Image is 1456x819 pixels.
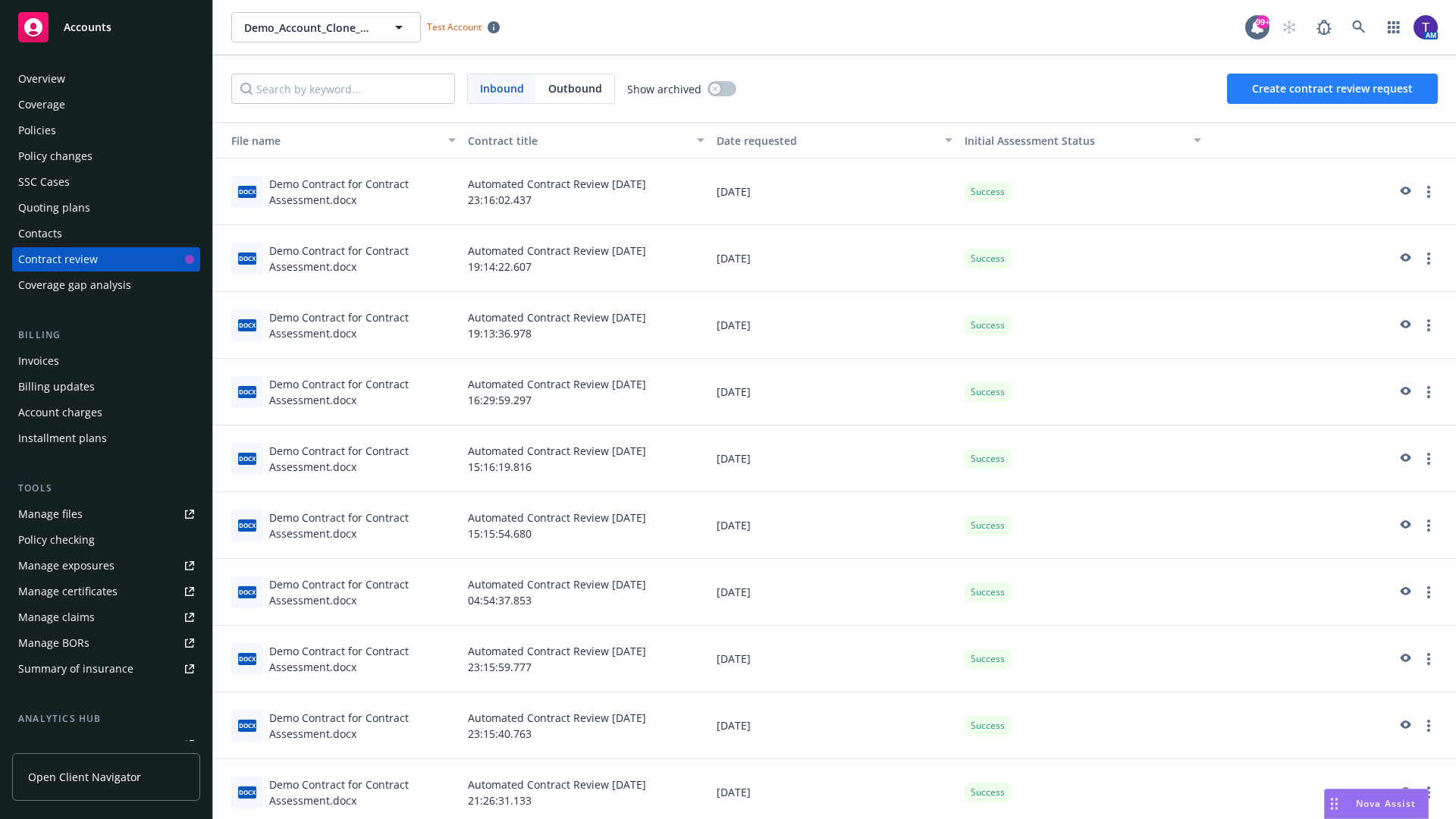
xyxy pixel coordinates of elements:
[971,252,1005,265] span: Success
[711,158,959,225] div: [DATE]
[1395,717,1414,735] a: preview
[18,528,95,552] div: Policy checking
[269,576,456,608] div: Demo Contract for Contract Assessment.docx
[1420,583,1438,601] a: more
[1395,249,1414,268] a: preview
[269,443,456,475] div: Demo Contract for Contract Assessment.docx
[269,510,456,541] div: Demo Contract for Contract Assessment.docx
[18,733,144,757] div: Loss summary generator
[1395,383,1414,401] a: preview
[12,349,200,373] a: Invoices
[971,318,1005,332] span: Success
[965,133,1185,149] div: Toggle SortBy
[468,74,536,103] span: Inbound
[18,67,65,91] div: Overview
[711,122,959,158] button: Date requested
[1395,316,1414,334] a: preview
[12,631,200,655] a: Manage BORs
[18,502,83,526] div: Manage files
[18,273,131,297] div: Coverage gap analysis
[238,319,256,331] span: docx
[711,626,959,692] div: [DATE]
[12,400,200,425] a: Account charges
[462,492,711,559] div: Automated Contract Review [DATE] 15:15:54.680
[965,133,1095,148] span: Initial Assessment Status
[1227,74,1438,104] button: Create contract review request
[12,247,200,271] a: Contract review
[1420,717,1438,735] a: more
[18,144,93,168] div: Policy changes
[238,653,256,664] span: docx
[1420,783,1438,802] a: more
[1395,650,1414,668] a: preview
[18,554,115,578] div: Manage exposures
[18,375,95,399] div: Billing updates
[1420,650,1438,668] a: more
[219,133,439,149] div: Toggle SortBy
[462,292,711,359] div: Automated Contract Review [DATE] 19:13:36.978
[12,144,200,168] a: Policy changes
[12,93,200,117] a: Coverage
[238,453,256,464] span: docx
[462,626,711,692] div: Automated Contract Review [DATE] 23:15:59.777
[238,519,256,531] span: docx
[12,605,200,629] a: Manage claims
[269,243,456,275] div: Demo Contract for Contract Assessment.docx
[269,777,456,808] div: Demo Contract for Contract Assessment.docx
[1356,797,1416,810] span: Nova Assist
[18,349,59,373] div: Invoices
[971,385,1005,399] span: Success
[12,528,200,552] a: Policy checking
[971,652,1005,666] span: Success
[18,657,133,681] div: Summary of insurance
[462,692,711,759] div: Automated Contract Review [DATE] 23:15:40.763
[18,579,118,604] div: Manage certificates
[1395,450,1414,468] a: preview
[12,221,200,246] a: Contacts
[12,118,200,143] a: Policies
[468,133,688,149] div: Contract title
[12,502,200,526] a: Manage files
[18,400,102,425] div: Account charges
[12,328,200,343] div: Billing
[231,74,455,104] input: Search by keyword...
[421,19,506,35] span: Test Account
[1420,249,1438,268] a: more
[12,196,200,220] a: Quoting plans
[1256,15,1269,29] div: 99+
[536,74,614,103] span: Outbound
[269,710,456,742] div: Demo Contract for Contract Assessment.docx
[231,12,421,42] button: Demo_Account_Clone_QA_CR_Tests_Demo
[1395,183,1414,201] a: preview
[244,20,375,36] span: Demo_Account_Clone_QA_CR_Tests_Demo
[1420,516,1438,535] a: more
[717,133,937,149] div: Date requested
[238,386,256,397] span: docx
[238,186,256,197] span: docx
[711,225,959,292] div: [DATE]
[12,554,200,578] span: Manage exposures
[480,80,524,96] span: Inbound
[711,692,959,759] div: [DATE]
[1309,12,1339,42] a: Report a Bug
[1379,12,1409,42] a: Switch app
[18,196,90,220] div: Quoting plans
[269,309,456,341] div: Demo Contract for Contract Assessment.docx
[12,733,200,757] a: Loss summary generator
[1252,81,1413,96] span: Create contract review request
[1395,583,1414,601] a: preview
[971,519,1005,532] span: Success
[1420,316,1438,334] a: more
[219,133,439,149] div: File name
[64,21,111,33] span: Accounts
[462,225,711,292] div: Automated Contract Review [DATE] 19:14:22.607
[1395,516,1414,535] a: preview
[12,481,200,496] div: Tools
[269,176,456,208] div: Demo Contract for Contract Assessment.docx
[12,273,200,297] a: Coverage gap analysis
[971,786,1005,799] span: Success
[18,247,98,271] div: Contract review
[462,158,711,225] div: Automated Contract Review [DATE] 23:16:02.437
[238,586,256,598] span: docx
[238,720,256,731] span: docx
